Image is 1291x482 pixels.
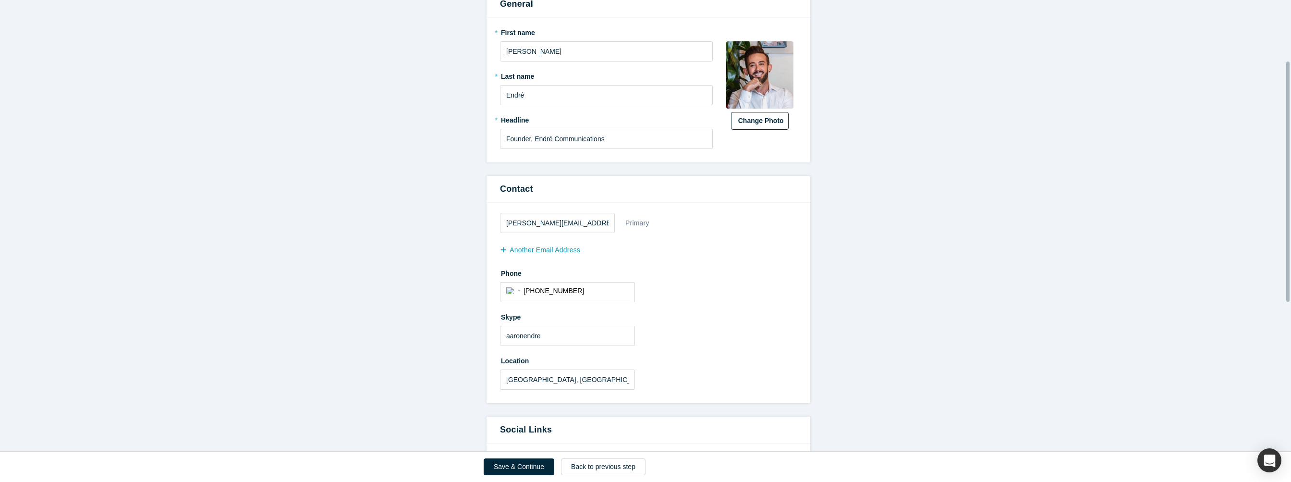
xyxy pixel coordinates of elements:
label: Skype [500,309,797,322]
label: Location [500,353,797,366]
button: another Email Address [500,242,590,259]
button: Change Photo [731,112,789,130]
label: Last name [500,68,713,82]
button: Save & Continue [484,458,554,475]
label: LinkedIn [500,450,529,464]
input: Enter a location [500,370,635,390]
div: Yourname/URL [673,450,723,467]
img: Profile user default [726,41,793,109]
label: Headline [500,112,713,125]
h3: Contact [500,183,797,196]
h3: Social Links [500,423,797,436]
div: Primary [625,215,650,232]
label: First name [500,25,713,38]
input: Partner, CEO [500,129,713,149]
label: Phone [500,265,797,279]
a: Back to previous step [561,458,645,475]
